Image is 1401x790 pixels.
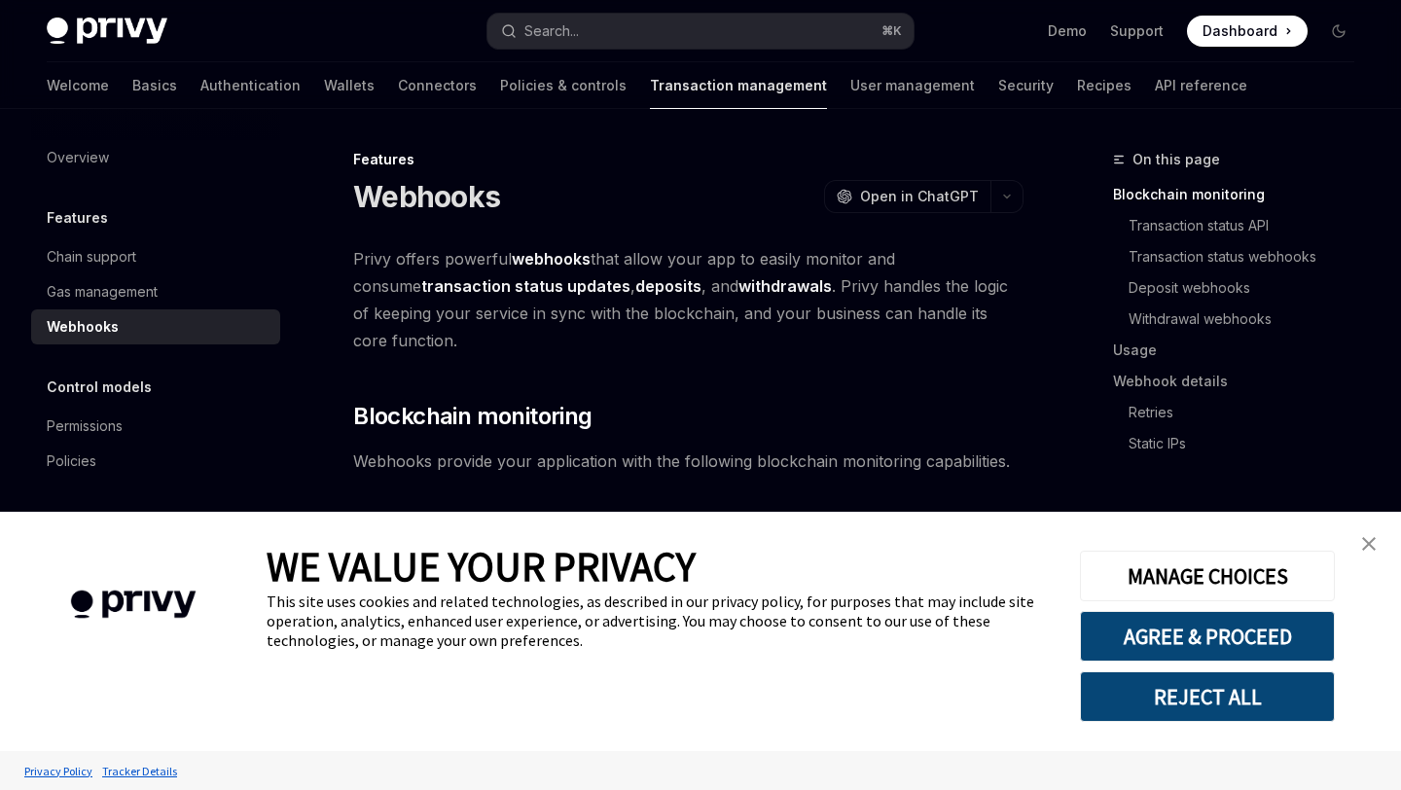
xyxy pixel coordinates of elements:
[512,249,591,269] strong: webhooks
[1113,272,1370,304] a: Deposit webhooks
[524,19,579,43] div: Search...
[47,449,96,473] div: Policies
[1113,241,1370,272] a: Transaction status webhooks
[1113,428,1370,459] a: Static IPs
[132,62,177,109] a: Basics
[267,592,1051,650] div: This site uses cookies and related technologies, as described in our privacy policy, for purposes...
[1113,179,1370,210] a: Blockchain monitoring
[860,187,979,206] span: Open in ChatGPT
[1349,524,1388,563] a: close banner
[47,280,158,304] div: Gas management
[31,409,280,444] a: Permissions
[998,62,1054,109] a: Security
[824,180,990,213] button: Open in ChatGPT
[398,62,477,109] a: Connectors
[31,140,280,175] a: Overview
[1080,611,1335,662] button: AGREE & PROCEED
[31,309,280,344] a: Webhooks
[47,376,152,399] h5: Control models
[353,150,1024,169] div: Features
[19,754,97,788] a: Privacy Policy
[1113,335,1370,366] a: Usage
[200,62,301,109] a: Authentication
[31,444,280,479] a: Policies
[47,245,136,269] div: Chain support
[881,23,902,39] span: ⌘ K
[421,276,630,296] strong: transaction status updates
[353,179,500,214] h1: Webhooks
[47,206,108,230] h5: Features
[1077,62,1132,109] a: Recipes
[1132,148,1220,171] span: On this page
[650,62,827,109] a: Transaction management
[47,414,123,438] div: Permissions
[47,62,109,109] a: Welcome
[267,541,696,592] span: WE VALUE YOUR PRIVACY
[29,562,237,647] img: company logo
[635,276,701,296] strong: deposits
[97,754,182,788] a: Tracker Details
[47,146,109,169] div: Overview
[1113,210,1370,241] a: Transaction status API
[324,62,375,109] a: Wallets
[47,315,119,339] div: Webhooks
[1323,16,1354,47] button: Toggle dark mode
[1203,21,1277,41] span: Dashboard
[1080,671,1335,722] button: REJECT ALL
[487,14,913,49] button: Open search
[1080,551,1335,601] button: MANAGE CHOICES
[738,276,832,296] strong: withdrawals
[1113,304,1370,335] a: Withdrawal webhooks
[850,62,975,109] a: User management
[353,245,1024,354] span: Privy offers powerful that allow your app to easily monitor and consume , , and . Privy handles t...
[353,401,592,432] span: Blockchain monitoring
[31,239,280,274] a: Chain support
[1187,16,1308,47] a: Dashboard
[1362,537,1376,551] img: close banner
[353,448,1024,475] span: Webhooks provide your application with the following blockchain monitoring capabilities.
[1113,366,1370,397] a: Webhook details
[1155,62,1247,109] a: API reference
[1048,21,1087,41] a: Demo
[31,274,280,309] a: Gas management
[500,62,627,109] a: Policies & controls
[47,510,158,533] h5: Common setups
[1113,397,1370,428] a: Retries
[47,18,167,45] img: dark logo
[1110,21,1164,41] a: Support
